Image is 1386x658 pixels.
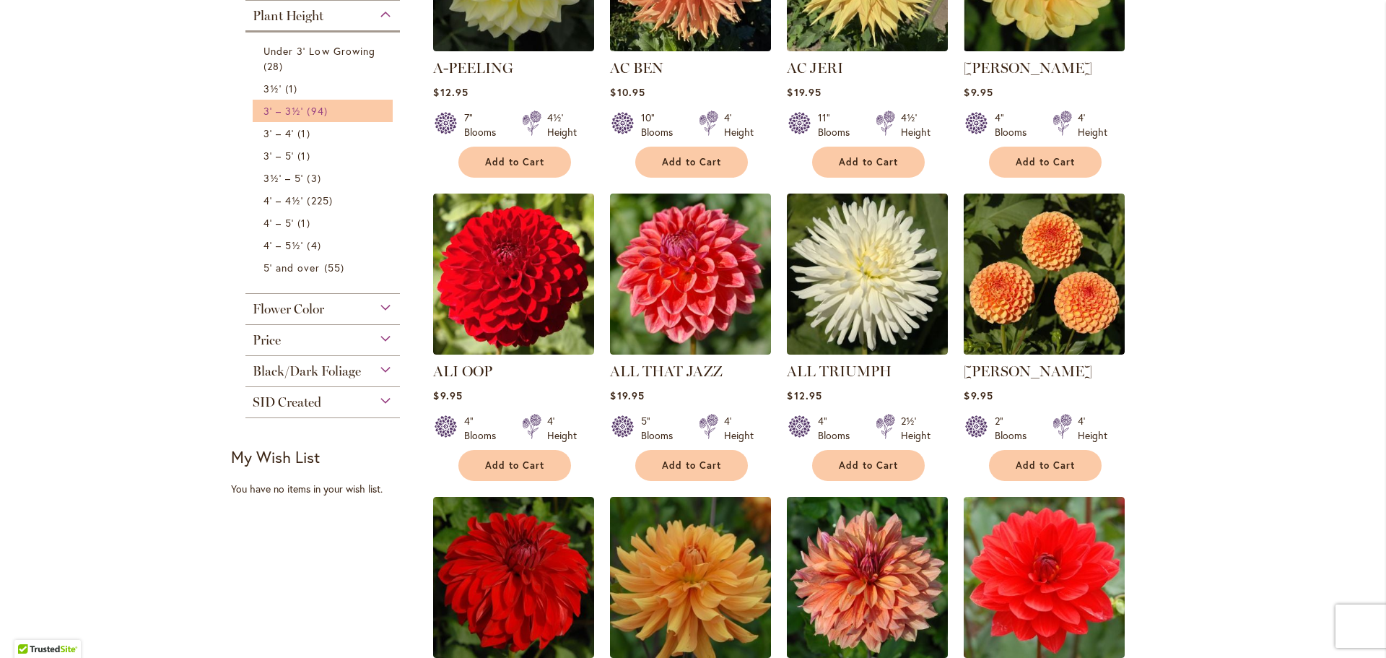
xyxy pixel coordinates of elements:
a: AC BEN [610,59,663,77]
div: 4' Height [1078,111,1107,139]
a: ALI OOP [433,363,492,380]
div: 4' Height [724,111,754,139]
span: $12.95 [787,389,821,402]
img: Andy's Legacy [787,497,948,658]
span: $9.95 [964,389,993,402]
div: 2" Blooms [995,414,1035,443]
a: ALI OOP [433,344,594,358]
span: Add to Cart [1016,459,1075,472]
span: Add to Cart [1016,156,1075,168]
a: AMBER QUEEN [964,344,1125,358]
span: Add to Cart [662,459,721,472]
button: Add to Cart [812,147,925,178]
span: 1 [297,126,313,141]
div: 5" Blooms [641,414,681,443]
div: 4½' Height [547,111,577,139]
span: 4' – 5' [263,216,294,230]
button: Add to Cart [989,450,1102,481]
span: $19.95 [610,389,644,402]
a: AC JERI [787,59,843,77]
span: 4 [307,238,324,253]
span: 3' – 5' [263,149,294,163]
span: SID Created [253,394,321,410]
span: 3' – 3½' [263,104,303,118]
span: Price [253,332,281,348]
div: 4' Height [1078,414,1107,443]
span: 28 [263,59,287,74]
button: Add to Cart [635,147,748,178]
div: 10" Blooms [641,111,681,139]
div: 4½' Height [901,111,930,139]
span: Add to Cart [485,156,544,168]
span: Add to Cart [839,459,898,472]
a: A-Peeling [433,40,594,54]
a: 5' and over 55 [263,260,385,275]
div: 4" Blooms [995,111,1035,139]
strong: My Wish List [231,446,320,467]
span: $19.95 [787,85,821,99]
button: Add to Cart [458,147,571,178]
div: 4" Blooms [818,414,858,443]
a: AHOY MATEY [964,40,1125,54]
span: $9.95 [433,389,462,402]
button: Add to Cart [458,450,571,481]
a: Under 3' Low Growing 28 [263,43,385,74]
div: 4' Height [547,414,577,443]
a: 4' – 5' 1 [263,215,385,230]
a: AC BEN [610,40,771,54]
a: ALL THAT JAZZ [610,344,771,358]
div: You have no items in your wish list. [231,482,424,496]
span: 225 [307,193,336,208]
img: ANDREW CHARLES [610,497,771,658]
a: A-PEELING [433,59,513,77]
a: 3' – 5' 1 [263,148,385,163]
span: Add to Cart [662,156,721,168]
span: 94 [307,103,331,118]
iframe: Launch Accessibility Center [11,607,51,647]
span: Add to Cart [839,156,898,168]
div: 7" Blooms [464,111,505,139]
button: Add to Cart [812,450,925,481]
span: 3' – 4' [263,126,294,140]
span: 1 [297,148,313,163]
a: 3' – 3½' 94 [263,103,385,118]
span: 4' – 5½' [263,238,303,252]
a: AC Jeri [787,40,948,54]
div: 4' Height [724,414,754,443]
img: ALL THAT JAZZ [610,194,771,355]
span: Under 3' Low Growing [263,44,375,58]
a: ALL TRIUMPH [787,344,948,358]
div: 2½' Height [901,414,930,443]
span: 1 [297,215,313,230]
img: AMBER QUEEN [964,194,1125,355]
a: [PERSON_NAME] [964,363,1092,380]
a: [PERSON_NAME] [964,59,1092,77]
span: Add to Cart [485,459,544,472]
img: ALI OOP [433,194,594,355]
button: Add to Cart [989,147,1102,178]
button: Add to Cart [635,450,748,481]
a: 3½' 1 [263,81,385,96]
img: ALL TRIUMPH [787,194,948,355]
span: 1 [285,81,301,96]
img: ANGELS OF 7A [964,497,1125,658]
span: 5' and over [263,261,321,274]
a: 4' – 5½' 4 [263,238,385,253]
div: 11" Blooms [818,111,858,139]
span: 4' – 4½' [263,194,303,207]
div: 4" Blooms [464,414,505,443]
span: 3½' – 5' [263,171,303,185]
span: 3 [307,170,324,186]
span: $10.95 [610,85,645,99]
a: 4' – 4½' 225 [263,193,385,208]
span: $9.95 [964,85,993,99]
img: AMERICAN BEAUTY [433,497,594,658]
span: Plant Height [253,8,323,24]
a: ALL THAT JAZZ [610,363,723,380]
span: 55 [324,260,348,275]
span: 3½' [263,82,282,95]
a: ALL TRIUMPH [787,363,892,380]
span: Black/Dark Foliage [253,363,361,379]
a: 3' – 4' 1 [263,126,385,141]
span: Flower Color [253,301,324,317]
